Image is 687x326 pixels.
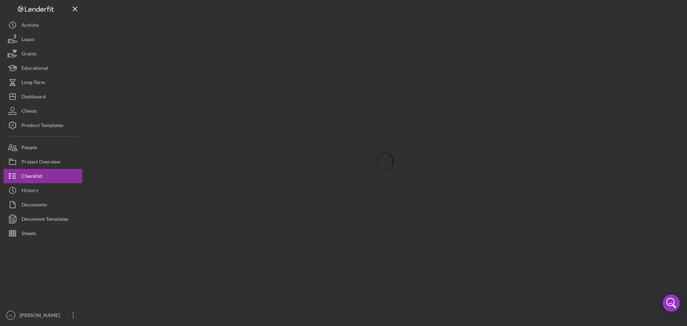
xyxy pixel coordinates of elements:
[21,32,34,48] div: Loans
[21,169,42,185] div: Checklist
[4,61,82,75] button: Educational
[21,198,47,214] div: Documents
[21,212,68,228] div: Document Templates
[21,118,63,134] div: Product Templates
[21,89,46,106] div: Dashboard
[21,140,37,156] div: People
[4,226,82,240] button: Sheets
[21,104,37,120] div: Clients
[4,32,82,47] button: Loans
[4,140,82,155] button: People
[4,47,82,61] button: Grants
[4,169,82,183] button: Checklist
[21,155,60,171] div: Project Overview
[4,155,82,169] button: Project Overview
[18,308,64,324] div: [PERSON_NAME]
[663,295,680,312] div: Open Intercom Messenger
[21,47,36,63] div: Grants
[21,18,39,34] div: Activity
[4,75,82,89] button: Long-Term
[4,183,82,198] button: History
[21,183,38,199] div: History
[4,18,82,32] button: Activity
[21,61,48,77] div: Educational
[4,89,82,104] button: Dashboard
[4,104,82,118] button: Clients
[21,75,45,91] div: Long-Term
[4,118,82,132] button: Product Templates
[4,198,82,212] button: Documents
[4,212,82,226] button: Document Templates
[4,308,82,322] button: IV[PERSON_NAME]
[9,313,13,317] text: IV
[21,226,36,242] div: Sheets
